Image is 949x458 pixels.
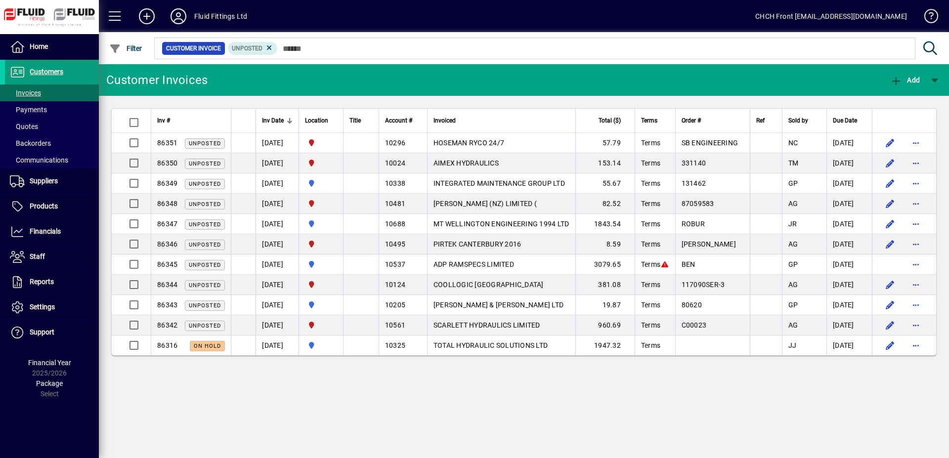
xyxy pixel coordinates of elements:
span: Terms [641,179,660,187]
div: CHCH Front [EMAIL_ADDRESS][DOMAIN_NAME] [755,8,907,24]
a: Knowledge Base [917,2,937,34]
button: Edit [882,155,898,171]
span: AUCKLAND [305,299,337,310]
div: Customer Invoices [106,72,208,88]
span: Communications [10,156,68,164]
span: AIMEX HYDRAULICS [433,159,499,167]
span: FLUID FITTINGS CHRISTCHURCH [305,158,337,168]
span: Package [36,379,63,387]
span: [PERSON_NAME] (NZ) LIMITED ( [433,200,537,208]
button: More options [908,155,924,171]
span: Products [30,202,58,210]
td: [DATE] [256,335,299,355]
span: SB ENGINEERING [682,139,738,147]
td: [DATE] [256,214,299,234]
span: 86316 [157,341,177,349]
span: Order # [682,115,701,126]
button: More options [908,196,924,211]
span: Support [30,328,54,336]
a: Home [5,35,99,59]
span: 331140 [682,159,706,167]
span: 10495 [385,240,405,248]
span: Due Date [833,115,857,126]
span: Unposted [189,221,221,228]
span: MT WELLINGTON ENGINEERING 1994 LTD [433,220,569,228]
span: GP [788,260,798,268]
span: FLUID FITTINGS CHRISTCHURCH [305,239,337,250]
span: Title [349,115,361,126]
span: JJ [788,341,797,349]
td: 82.52 [575,194,635,214]
span: Unposted [189,161,221,167]
td: [DATE] [256,153,299,173]
a: Quotes [5,118,99,135]
span: Terms [641,240,660,248]
td: [DATE] [826,173,872,194]
div: Title [349,115,373,126]
td: 381.08 [575,275,635,295]
span: Terms [641,220,660,228]
span: 86342 [157,321,177,329]
span: Filter [109,44,142,52]
td: [DATE] [826,153,872,173]
td: [DATE] [826,194,872,214]
span: Ref [756,115,765,126]
span: Unposted [189,323,221,329]
span: Terms [641,139,660,147]
span: Reports [30,278,54,286]
span: Unposted [232,45,262,52]
span: 10561 [385,321,405,329]
div: Total ($) [582,115,630,126]
span: COOLLOGIC [GEOGRAPHIC_DATA] [433,281,544,289]
span: Terms [641,281,660,289]
td: [DATE] [256,254,299,275]
span: TOTAL HYDRAULIC SOLUTIONS LTD [433,341,548,349]
button: More options [908,317,924,333]
button: More options [908,216,924,232]
span: FLUID FITTINGS CHRISTCHURCH [305,198,337,209]
span: GP [788,301,798,309]
span: 10124 [385,281,405,289]
a: Settings [5,295,99,320]
span: 86348 [157,200,177,208]
span: TM [788,159,799,167]
div: Sold by [788,115,820,126]
span: INTEGRATED MAINTENANCE GROUP LTD [433,179,565,187]
span: Financial Year [28,359,71,367]
span: AG [788,200,798,208]
span: AG [788,321,798,329]
span: 86349 [157,179,177,187]
a: Reports [5,270,99,294]
span: HOSEMAN RYCO 24/7 [433,139,504,147]
td: 960.69 [575,315,635,335]
td: [DATE] [256,173,299,194]
td: [DATE] [826,275,872,295]
span: 86343 [157,301,177,309]
div: Invoiced [433,115,569,126]
span: Sold by [788,115,808,126]
button: More options [908,277,924,292]
td: [DATE] [826,133,872,153]
span: Terms [641,115,657,126]
button: More options [908,337,924,353]
span: Terms [641,200,660,208]
span: 131462 [682,179,706,187]
td: [DATE] [256,275,299,295]
span: Terms [641,301,660,309]
span: NC [788,139,798,147]
button: Edit [882,135,898,151]
td: 1843.54 [575,214,635,234]
a: Payments [5,101,99,118]
td: 8.59 [575,234,635,254]
div: Account # [385,115,421,126]
span: 87059583 [682,200,714,208]
td: 57.79 [575,133,635,153]
button: Filter [107,40,145,57]
span: 86351 [157,139,177,147]
span: Settings [30,303,55,311]
span: Inv # [157,115,170,126]
a: Backorders [5,135,99,152]
div: Inv Date [262,115,293,126]
span: FLUID FITTINGS CHRISTCHURCH [305,320,337,331]
span: 86346 [157,240,177,248]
